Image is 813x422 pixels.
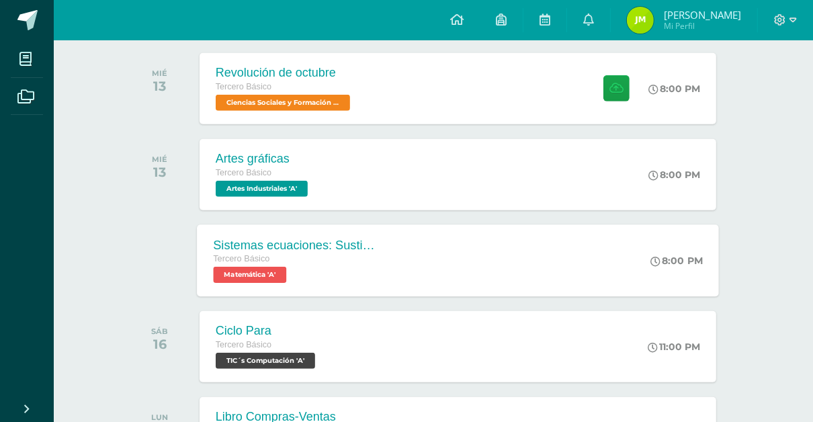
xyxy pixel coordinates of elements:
span: Mi Perfil [664,20,741,32]
div: 13 [152,78,167,94]
span: TIC´s Computación 'A' [216,353,315,369]
div: MIÉ [152,155,167,164]
div: MIÉ [152,69,167,78]
span: Tercero Básico [213,254,269,263]
div: Ciclo Para [216,324,318,338]
span: Tercero Básico [216,340,271,349]
span: Tercero Básico [216,82,271,91]
span: [PERSON_NAME] [664,8,741,22]
span: Ciencias Sociales y Formación Ciudadana 'A' [216,95,350,111]
img: b2b9856d5061f97cd2611f9c69a6e144.png [627,7,654,34]
span: Tercero Básico [216,168,271,177]
div: Artes gráficas [216,152,311,166]
div: Sistemas ecuaciones: Sustitución e igualación [213,238,376,252]
div: 11:00 PM [648,341,700,353]
div: 8:00 PM [648,83,700,95]
span: Matemática 'A' [213,267,286,283]
div: 13 [152,164,167,180]
div: Revolución de octubre [216,66,353,80]
div: 8:00 PM [648,169,700,181]
span: Artes Industriales 'A' [216,181,308,197]
div: LUN [151,413,168,422]
div: 8:00 PM [650,255,703,267]
div: 16 [151,336,168,352]
div: SÁB [151,327,168,336]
